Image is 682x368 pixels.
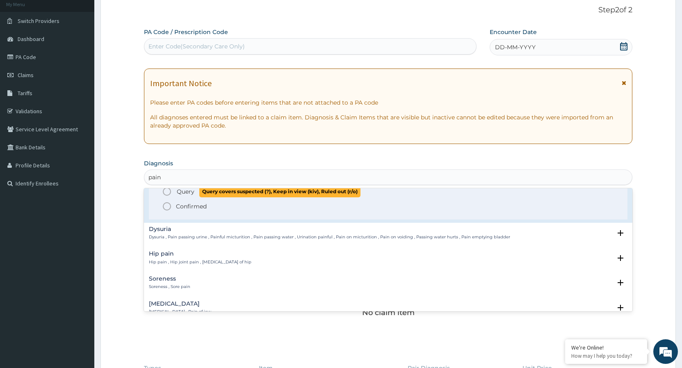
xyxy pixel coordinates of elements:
[162,187,172,197] i: status option query
[149,259,251,265] p: Hip pain , Hip joint pain , [MEDICAL_DATA] of hip
[18,17,59,25] span: Switch Providers
[177,187,194,196] span: Query
[495,43,536,51] span: DD-MM-YYYY
[176,202,207,210] p: Confirmed
[15,41,33,62] img: d_794563401_company_1708531726252_794563401
[149,276,190,282] h4: Soreness
[4,224,156,253] textarea: Type your message and hit 'Enter'
[616,303,625,313] i: open select status
[571,352,641,359] p: How may I help you today?
[199,186,360,197] span: Query covers suspected (?), Keep in view (kiv), Ruled out (r/o)
[150,98,626,107] p: Please enter PA codes before entering items that are not attached to a PA code
[18,71,34,79] span: Claims
[144,28,228,36] label: PA Code / Prescription Code
[18,89,32,97] span: Tariffs
[616,278,625,288] i: open select status
[149,251,251,257] h4: Hip pain
[162,201,172,211] i: status option filled
[48,103,113,186] span: We're online!
[490,28,537,36] label: Encounter Date
[150,113,626,130] p: All diagnoses entered must be linked to a claim item. Diagnosis & Claim Items that are visible bu...
[149,234,510,240] p: Dysuria , Pain passing urine , Painful micturition , Pain passing water , Urination painful , Pai...
[616,228,625,238] i: open select status
[144,6,632,15] p: Step 2 of 2
[362,309,415,317] p: No claim item
[148,42,245,50] div: Enter Code(Secondary Care Only)
[18,35,44,43] span: Dashboard
[43,46,138,57] div: Chat with us now
[149,284,190,290] p: Soreness , Sore pain
[149,309,211,315] p: [MEDICAL_DATA] , Pain of jaw
[144,159,173,167] label: Diagnosis
[149,301,211,307] h4: [MEDICAL_DATA]
[135,4,154,24] div: Minimize live chat window
[150,79,212,88] h1: Important Notice
[149,226,510,232] h4: Dysuria
[616,253,625,263] i: open select status
[571,344,641,351] div: We're Online!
